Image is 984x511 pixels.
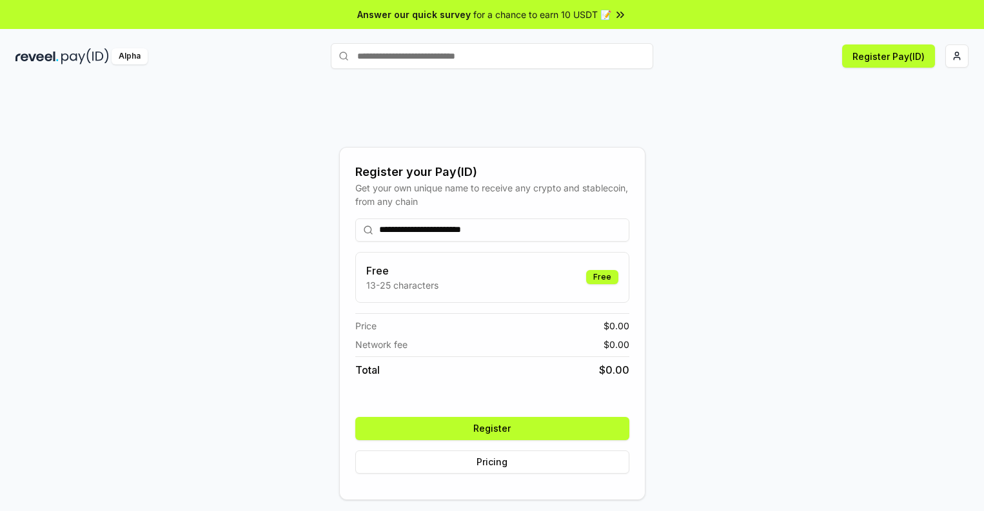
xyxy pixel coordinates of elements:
[355,417,629,440] button: Register
[357,8,471,21] span: Answer our quick survey
[366,278,438,292] p: 13-25 characters
[355,450,629,474] button: Pricing
[355,319,377,333] span: Price
[355,362,380,378] span: Total
[355,163,629,181] div: Register your Pay(ID)
[61,48,109,64] img: pay_id
[355,338,408,351] span: Network fee
[366,263,438,278] h3: Free
[15,48,59,64] img: reveel_dark
[842,44,935,68] button: Register Pay(ID)
[473,8,611,21] span: for a chance to earn 10 USDT 📝
[586,270,618,284] div: Free
[604,338,629,351] span: $ 0.00
[112,48,148,64] div: Alpha
[604,319,629,333] span: $ 0.00
[355,181,629,208] div: Get your own unique name to receive any crypto and stablecoin, from any chain
[599,362,629,378] span: $ 0.00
